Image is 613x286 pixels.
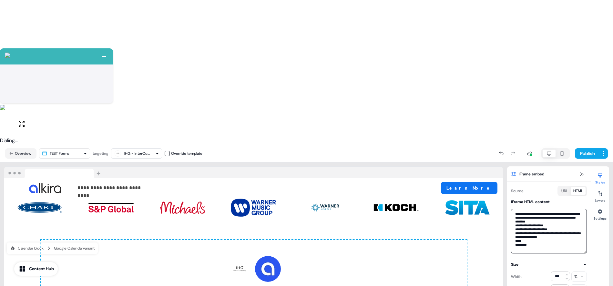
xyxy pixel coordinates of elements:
div: IHG - InterContinental Hotels Group [124,150,150,157]
img: Image [302,195,347,221]
img: Image [231,195,276,221]
div: ImageImageImageImageImageImageImage [4,188,503,227]
div: Content Hub [29,266,54,272]
img: Image [88,195,134,221]
div: IFrame HTML content [511,199,550,205]
div: Google Calendar variant [54,245,95,251]
img: Image [373,195,419,221]
div: TEST Forms [50,150,69,157]
span: IFrame embed [519,171,544,177]
button: HTML [571,187,586,195]
button: Overview [5,148,36,159]
div: targeting [93,150,108,157]
button: Publish [575,148,599,159]
div: Override template [171,150,202,157]
button: URL [559,187,571,195]
img: Image [445,195,490,221]
div: Calendar block [10,245,44,251]
button: IFrame HTML content [511,199,587,205]
img: Browser topbar [4,167,103,178]
img: Image [29,183,61,193]
div: Size [511,261,518,268]
iframe: YouTube video player [3,3,225,125]
div: Width [511,271,522,282]
button: Settings [591,206,609,221]
div: Source [511,186,524,196]
div: % [574,273,577,280]
img: Image [160,195,205,221]
button: IHG - InterContinental Hotels Group [111,148,162,159]
button: Layers [591,188,609,202]
img: Image [17,195,62,221]
button: Content Hub [14,262,58,276]
button: Learn More [441,182,497,194]
button: Size [511,261,587,268]
img: callcloud-icon-white-35.svg [5,53,10,58]
button: Styles [591,170,609,184]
